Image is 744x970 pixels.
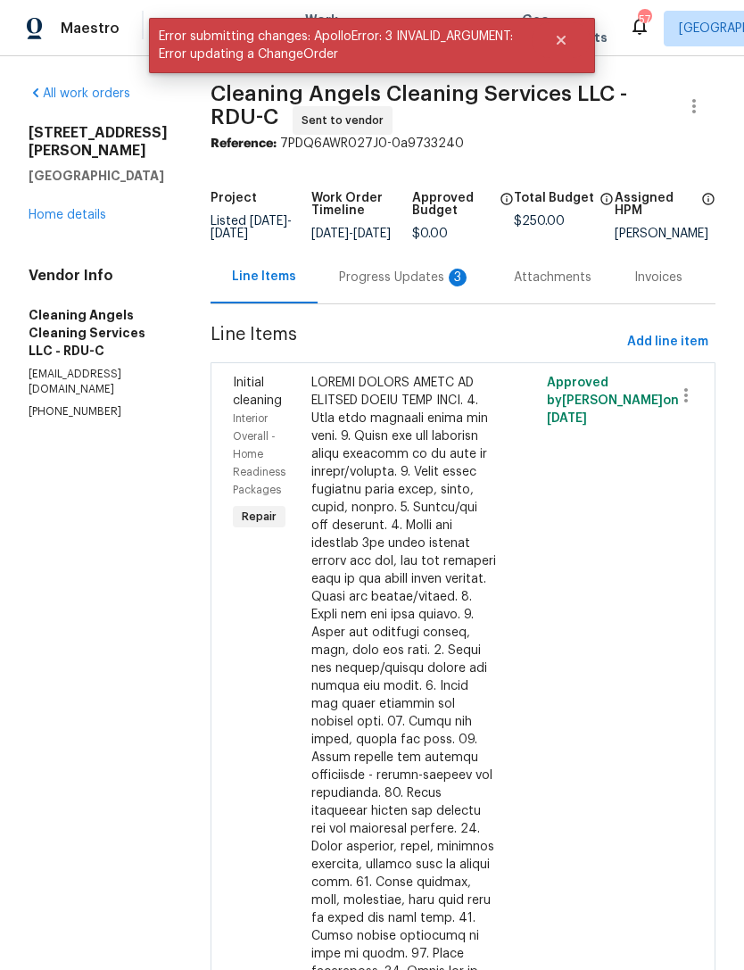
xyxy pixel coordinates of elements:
[522,11,608,46] span: Geo Assignments
[233,413,285,495] span: Interior Overall - Home Readiness Packages
[29,404,168,419] p: [PHONE_NUMBER]
[149,18,532,73] span: Error submitting changes: ApolloError: 3 INVALID_ARGUMENT: Error updating a ChangeOrder
[211,215,292,240] span: -
[701,192,715,228] span: The hpm assigned to this work order.
[29,367,168,397] p: [EMAIL_ADDRESS][DOMAIN_NAME]
[250,215,287,228] span: [DATE]
[211,135,715,153] div: 7PDQ6AWR027J0-0a9733240
[514,215,565,228] span: $250.00
[638,11,650,29] div: 57
[353,228,391,240] span: [DATE]
[232,268,296,286] div: Line Items
[211,137,277,150] b: Reference:
[412,228,448,240] span: $0.00
[311,192,412,217] h5: Work Order Timeline
[615,192,696,217] h5: Assigned HPM
[500,192,514,228] span: The total cost of line items that have been approved by both Opendoor and the Trade Partner. This...
[61,20,120,37] span: Maestro
[514,269,591,286] div: Attachments
[211,215,292,240] span: Listed
[211,192,257,204] h5: Project
[29,267,168,285] h4: Vendor Info
[620,326,715,359] button: Add line item
[29,306,168,360] h5: Cleaning Angels Cleaning Services LLC - RDU-C
[547,412,587,425] span: [DATE]
[29,124,168,160] h2: [STREET_ADDRESS][PERSON_NAME]
[29,167,168,185] h5: [GEOGRAPHIC_DATA]
[599,192,614,215] span: The total cost of line items that have been proposed by Opendoor. This sum includes line items th...
[211,228,248,240] span: [DATE]
[311,228,391,240] span: -
[211,83,627,128] span: Cleaning Angels Cleaning Services LLC - RDU-C
[412,192,493,217] h5: Approved Budget
[29,87,130,100] a: All work orders
[449,269,467,286] div: 3
[302,112,391,129] span: Sent to vendor
[547,377,679,425] span: Approved by [PERSON_NAME] on
[615,228,715,240] div: [PERSON_NAME]
[532,22,591,58] button: Close
[634,269,682,286] div: Invoices
[235,508,284,526] span: Repair
[211,326,620,359] span: Line Items
[627,331,708,353] span: Add line item
[29,209,106,221] a: Home details
[339,269,471,286] div: Progress Updates
[305,11,351,46] span: Work Orders
[514,192,594,204] h5: Total Budget
[311,228,349,240] span: [DATE]
[233,377,282,407] span: Initial cleaning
